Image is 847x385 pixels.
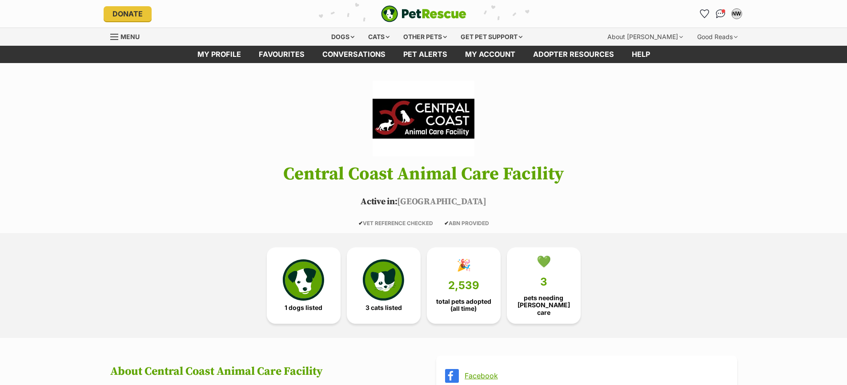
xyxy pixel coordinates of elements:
[358,220,363,226] icon: ✔
[457,258,471,272] div: 🎉
[363,259,404,300] img: cat-icon-068c71abf8fe30c970a85cd354bc8e23425d12f6e8612795f06af48be43a487a.svg
[507,247,581,324] a: 💚 3 pets needing [PERSON_NAME] care
[358,220,433,226] span: VET REFERENCE CHECKED
[691,28,744,46] div: Good Reads
[434,298,493,312] span: total pets adopted (all time)
[285,304,322,311] span: 1 dogs listed
[381,5,466,22] img: logo-e224e6f780fb5917bec1dbf3a21bbac754714ae5b6737aabdf751b685950b380.svg
[716,9,725,18] img: chat-41dd97257d64d25036548639549fe6c8038ab92f7586957e7f3b1b290dea8141.svg
[444,220,449,226] icon: ✔
[373,81,474,156] img: Central Coast Animal Care Facility
[537,255,551,268] div: 💚
[397,28,453,46] div: Other pets
[381,5,466,22] a: PetRescue
[698,7,712,21] a: Favourites
[361,196,397,207] span: Active in:
[120,33,140,40] span: Menu
[730,7,744,21] button: My account
[97,164,751,184] h1: Central Coast Animal Care Facility
[698,7,744,21] ul: Account quick links
[189,46,250,63] a: My profile
[362,28,396,46] div: Cats
[110,365,411,378] h2: About Central Coast Animal Care Facility
[448,279,479,292] span: 2,539
[365,304,402,311] span: 3 cats listed
[325,28,361,46] div: Dogs
[524,46,623,63] a: Adopter resources
[283,259,324,300] img: petrescue-icon-eee76f85a60ef55c4a1927667547b313a7c0e82042636edf73dce9c88f694885.svg
[250,46,313,63] a: Favourites
[313,46,394,63] a: conversations
[454,28,529,46] div: Get pet support
[394,46,456,63] a: Pet alerts
[732,9,741,18] div: NW
[514,294,573,316] span: pets needing [PERSON_NAME] care
[97,195,751,209] p: [GEOGRAPHIC_DATA]
[623,46,659,63] a: Help
[456,46,524,63] a: My account
[540,276,547,288] span: 3
[267,247,341,324] a: 1 dogs listed
[427,247,501,324] a: 🎉 2,539 total pets adopted (all time)
[714,7,728,21] a: Conversations
[110,28,146,44] a: Menu
[347,247,421,324] a: 3 cats listed
[601,28,689,46] div: About [PERSON_NAME]
[444,220,489,226] span: ABN PROVIDED
[465,372,725,380] a: Facebook
[104,6,152,21] a: Donate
